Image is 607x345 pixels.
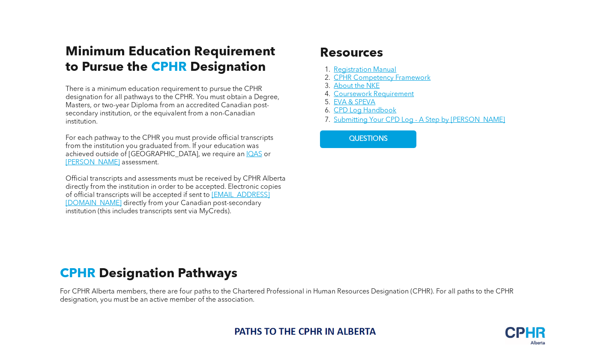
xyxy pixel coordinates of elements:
a: CPHR Competency Framework [334,75,431,82]
span: Designation [190,61,266,74]
a: [EMAIL_ADDRESS][DOMAIN_NAME] [66,192,270,207]
span: CPHR [151,61,187,74]
span: CPHR [60,267,96,280]
a: Coursework Requirement [334,91,414,98]
a: [PERSON_NAME] [66,159,120,166]
span: For CPHR Alberta members, there are four paths to the Chartered Professional in Human Resources D... [60,288,514,303]
a: IQAS [246,151,262,158]
span: Resources [320,47,383,60]
span: There is a minimum education requirement to pursue the CPHR designation for all pathways to the C... [66,86,279,125]
span: Designation Pathways [99,267,237,280]
span: or [264,151,271,158]
span: For each pathway to the CPHR you must provide official transcripts from the institution you gradu... [66,135,273,158]
a: Submitting Your CPD Log - A Step by [PERSON_NAME] [334,117,505,124]
span: Official transcripts and assessments must be received by CPHR Alberta directly from the instituti... [66,176,286,199]
a: CPD Log Handbook [334,107,396,114]
a: QUESTIONS [320,130,416,148]
a: About the NKE [334,83,380,90]
span: directly from your Canadian post-secondary institution (this includes transcripts sent via MyCreds). [66,200,261,215]
span: assessment. [122,159,159,166]
a: Registration Manual [334,67,396,73]
span: QUESTIONS [349,135,388,143]
span: Minimum Education Requirement to Pursue the [66,45,275,74]
a: EVA & SPEVA [334,99,375,106]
